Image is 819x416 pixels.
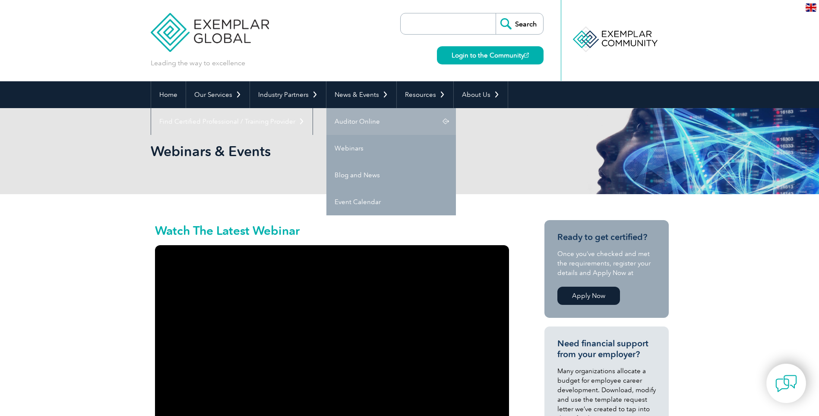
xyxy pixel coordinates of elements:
h3: Need financial support from your employer? [557,338,656,360]
img: contact-chat.png [775,373,797,394]
a: News & Events [326,81,396,108]
a: Industry Partners [250,81,326,108]
h2: Watch The Latest Webinar [155,224,509,237]
a: Our Services [186,81,250,108]
a: About Us [454,81,508,108]
a: Home [151,81,186,108]
a: Resources [397,81,453,108]
a: Blog and News [326,162,456,189]
a: Event Calendar [326,189,456,215]
a: Apply Now [557,287,620,305]
a: Login to the Community [437,46,544,64]
a: Auditor Online [326,108,456,135]
h3: Ready to get certified? [557,232,656,243]
input: Search [496,13,543,34]
a: Find Certified Professional / Training Provider [151,108,313,135]
h1: Webinars & Events [151,143,482,160]
img: open_square.png [524,53,529,58]
p: Leading the way to excellence [151,58,245,68]
img: en [806,3,816,12]
a: Webinars [326,135,456,162]
p: Once you’ve checked and met the requirements, register your details and Apply Now at [557,249,656,278]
